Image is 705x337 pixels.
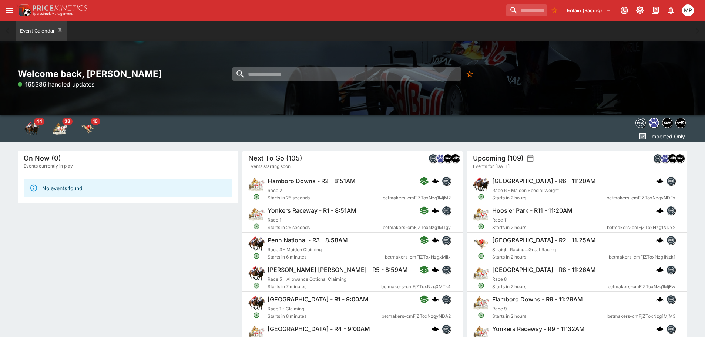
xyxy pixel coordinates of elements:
span: Race 6 - Maiden Special Weight [492,188,559,193]
button: No Bookmarks [548,4,560,16]
div: samemeetingmulti [675,154,684,163]
div: betmakers [653,154,662,163]
div: betmakers [429,154,437,163]
div: samemeetingmulti [662,118,672,128]
div: betmakers [667,236,675,245]
svg: Open [253,282,260,289]
img: grnz.png [436,154,444,162]
div: betmakers [442,265,451,274]
button: open drawer [3,4,16,17]
span: betmakers-cmFjZToxNzg0MTk4 [381,283,451,290]
div: cerberus [656,325,664,333]
img: betmakers.png [667,266,675,274]
div: betmakers [442,176,451,185]
h6: Yonkers Raceway - R9 - 11:32AM [492,325,585,333]
span: Events for [DATE] [473,163,510,170]
button: Event Calendar [16,21,67,41]
span: Starts in 2 hours [492,194,607,202]
svg: Open [478,223,484,230]
img: nztr.png [668,154,677,162]
img: logo-cerberus.svg [432,266,439,273]
img: harness_racing.png [473,295,489,311]
span: Events starting soon [248,163,291,170]
img: betmakers.png [442,295,450,303]
div: nztr [675,118,686,128]
div: cerberus [432,325,439,333]
img: betmakers.png [442,266,450,274]
div: betmakers [667,206,675,215]
h6: Penn National - R3 - 8:58AM [268,236,348,244]
button: Toggle light/dark mode [633,4,647,17]
img: nztr.png [451,154,459,162]
h6: [GEOGRAPHIC_DATA] - R4 - 9:00AM [268,325,370,333]
div: betmakers [635,118,646,128]
input: search [232,67,461,81]
h6: Hoosier Park - R11 - 11:20AM [492,207,573,215]
span: Race 11 [492,217,508,223]
div: betmakers [442,236,451,245]
h6: Flamboro Downs - R9 - 11:29AM [492,296,583,303]
span: Starts in 2 hours [492,224,607,231]
svg: Open [253,193,260,200]
div: nztr [668,154,677,163]
img: grnz.png [661,154,669,162]
img: logo-cerberus.svg [432,236,439,244]
span: betmakers-cmFjZToxNzgxMjIx [385,253,451,261]
img: betmakers.png [442,206,450,215]
span: Starts in 6 minutes [268,253,385,261]
svg: Open [478,253,484,259]
div: cerberus [432,207,439,214]
img: betmakers.png [442,236,450,244]
svg: Open [253,253,260,259]
img: betmakers.png [667,295,675,303]
img: PriceKinetics [33,5,87,11]
div: cerberus [432,266,439,273]
img: harness_racing.png [473,206,489,222]
img: betmakers.png [442,177,450,185]
img: logo-cerberus.svg [656,296,664,303]
div: betmakers [667,176,675,185]
span: betmakers-cmFjZToxNzg1MjM2 [383,194,451,202]
span: Race 1 [268,217,281,223]
img: logo-cerberus.svg [656,325,664,333]
svg: Open [478,312,484,319]
svg: Open [478,193,484,200]
button: Imported Only [636,130,687,142]
span: Straight Racing....Great Racing [492,247,556,252]
span: betmakers-cmFjZToxNzgyNDA2 [382,313,451,320]
img: betmakers.png [654,154,662,162]
span: Race 9 [492,306,507,311]
span: Events currently in play [24,162,73,170]
span: Race 8 [492,276,507,282]
p: 165386 handled updates [18,80,94,89]
span: Starts in 2 hours [492,283,608,290]
img: horse_racing.png [473,176,489,193]
button: No Bookmarks [463,67,476,81]
svg: Open [253,223,260,230]
div: nztr [451,154,460,163]
img: horse_racing.png [248,236,265,252]
img: betmakers.png [667,236,675,244]
img: harness_racing.png [248,206,265,222]
img: betmakers.png [636,118,645,128]
button: Michael Polster [680,2,696,18]
img: logo-cerberus.svg [656,207,664,214]
img: Sportsbook Management [33,12,73,16]
span: Starts in 25 seconds [268,194,383,202]
h6: [GEOGRAPHIC_DATA] - R6 - 11:20AM [492,177,596,185]
img: logo-cerberus.svg [432,177,439,185]
h6: [GEOGRAPHIC_DATA] - R1 - 9:00AM [268,296,369,303]
div: cerberus [656,207,664,214]
img: logo-cerberus.svg [656,266,664,273]
img: betmakers.png [442,325,450,333]
img: horse_racing [24,121,39,136]
button: settings [527,155,534,162]
h6: Yonkers Raceway - R1 - 8:51AM [268,207,356,215]
div: betmakers [667,265,675,274]
span: betmakers-cmFjZToxNzg1MTgy [383,224,451,231]
span: Starts in 2 hours [492,313,607,320]
div: betmakers [667,295,675,304]
div: betmakers [667,324,675,333]
img: horse_racing.png [248,265,265,282]
div: Harness Racing [53,121,67,136]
